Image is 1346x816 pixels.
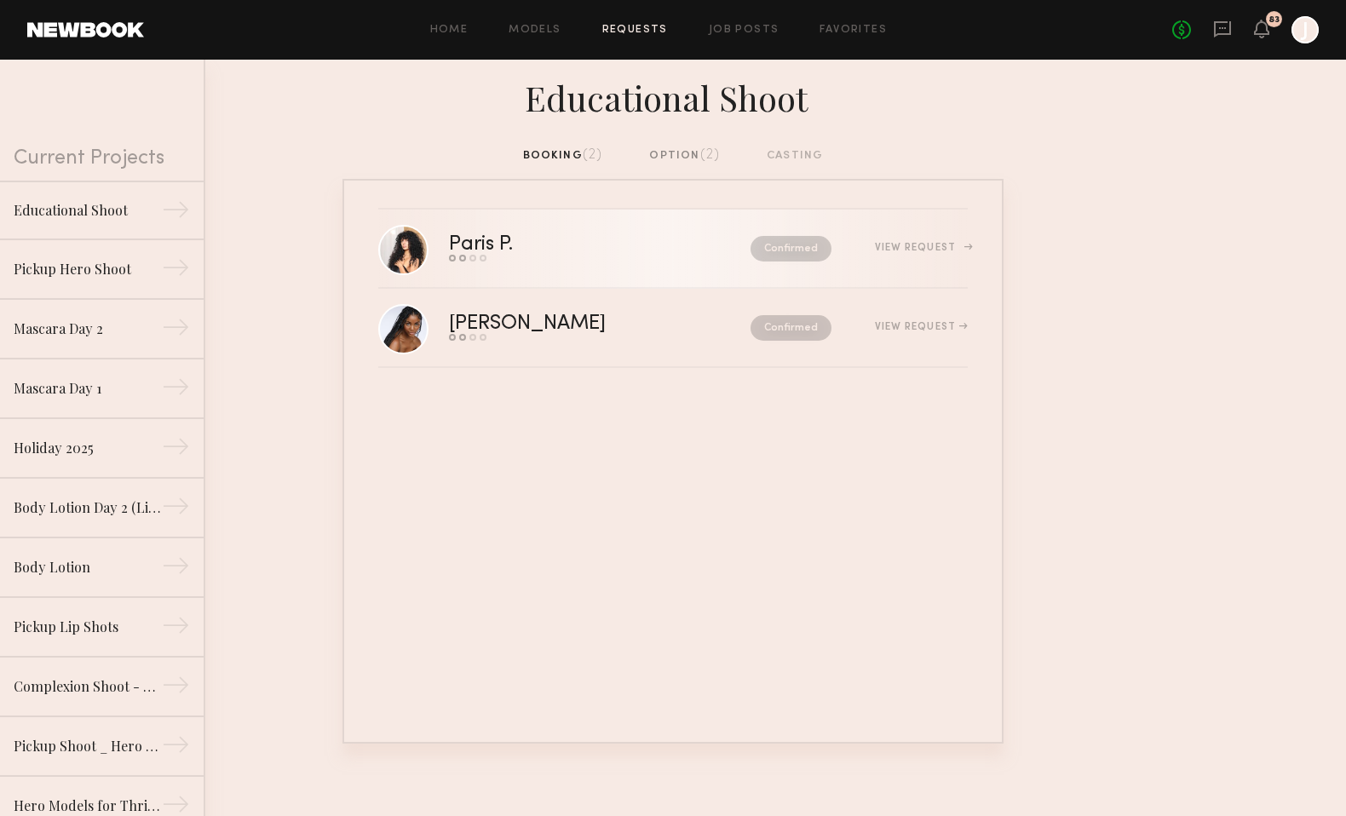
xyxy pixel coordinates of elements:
[1268,15,1280,25] div: 83
[751,315,831,341] nb-request-status: Confirmed
[14,736,162,756] div: Pickup Shoot _ Hero Products
[162,552,190,586] div: →
[509,25,561,36] a: Models
[430,25,469,36] a: Home
[162,313,190,348] div: →
[820,25,887,36] a: Favorites
[14,378,162,399] div: Mascara Day 1
[14,617,162,637] div: Pickup Lip Shots
[378,289,968,368] a: [PERSON_NAME]ConfirmedView Request
[14,200,162,221] div: Educational Shoot
[14,319,162,339] div: Mascara Day 2
[14,676,162,697] div: Complexion Shoot - CC Cream + Concealer
[162,373,190,407] div: →
[700,148,721,162] span: (2)
[162,671,190,705] div: →
[162,196,190,230] div: →
[162,254,190,288] div: →
[162,731,190,765] div: →
[162,433,190,467] div: →
[14,557,162,578] div: Body Lotion
[875,243,968,253] div: View Request
[602,25,668,36] a: Requests
[162,612,190,646] div: →
[649,147,720,165] div: option
[449,314,678,334] div: [PERSON_NAME]
[14,438,162,458] div: Holiday 2025
[378,210,968,289] a: Paris P.ConfirmedView Request
[14,259,162,279] div: Pickup Hero Shoot
[449,235,632,255] div: Paris P.
[162,492,190,526] div: →
[875,322,968,332] div: View Request
[14,796,162,816] div: Hero Models for Thrive Causemetics
[342,73,1004,119] div: Educational Shoot
[14,497,162,518] div: Body Lotion Day 2 (Lip Macros)
[751,236,831,261] nb-request-status: Confirmed
[709,25,779,36] a: Job Posts
[1291,16,1319,43] a: J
